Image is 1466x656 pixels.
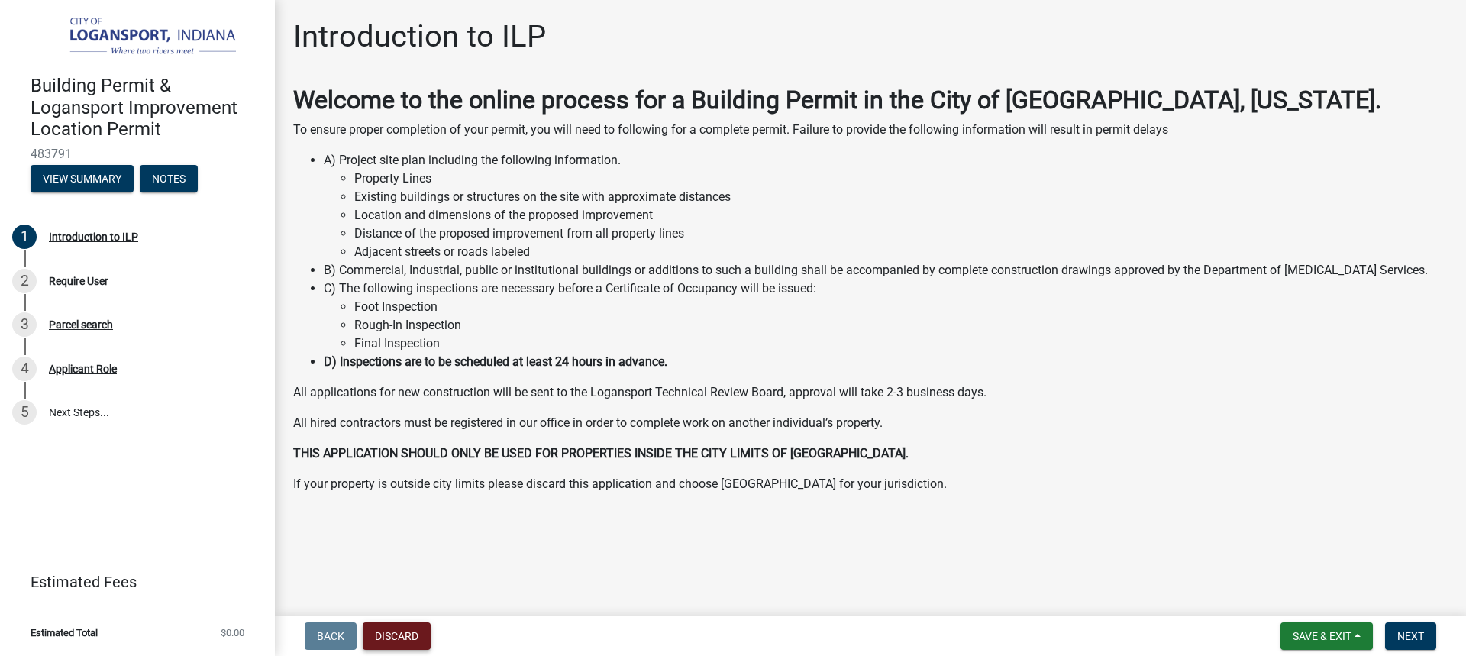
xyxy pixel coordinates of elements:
span: Next [1397,630,1424,642]
button: Save & Exit [1280,622,1373,650]
li: Distance of the proposed improvement from all property lines [354,225,1448,243]
wm-modal-confirm: Summary [31,173,134,186]
strong: THIS APPLICATION SHOULD ONLY BE USED FOR PROPERTIES INSIDE THE CITY LIMITS OF [GEOGRAPHIC_DATA]. [293,446,909,460]
a: Estimated Fees [12,567,250,597]
strong: D) Inspections are to be scheduled at least 24 hours in advance. [324,354,667,369]
div: 1 [12,225,37,249]
li: B) Commercial, Industrial, public or institutional buildings or additions to such a building shal... [324,261,1448,280]
span: Estimated Total [31,628,98,638]
span: Back [317,630,344,642]
button: Back [305,622,357,650]
button: Next [1385,622,1436,650]
p: To ensure proper completion of your permit, you will need to following for a complete permit. Fai... [293,121,1448,139]
div: 5 [12,400,37,425]
p: All hired contractors must be registered in our office in order to complete work on another indiv... [293,414,1448,432]
li: Final Inspection [354,334,1448,353]
h4: Building Permit & Logansport Improvement Location Permit [31,75,263,141]
button: Notes [140,165,198,192]
div: Require User [49,276,108,286]
p: If your property is outside city limits please discard this application and choose [GEOGRAPHIC_DA... [293,475,1448,493]
li: Foot Inspection [354,298,1448,316]
wm-modal-confirm: Notes [140,173,198,186]
button: View Summary [31,165,134,192]
strong: Welcome to the online process for a Building Permit in the City of [GEOGRAPHIC_DATA], [US_STATE]. [293,86,1381,115]
li: Adjacent streets or roads labeled [354,243,1448,261]
span: $0.00 [221,628,244,638]
li: Rough-In Inspection [354,316,1448,334]
button: Discard [363,622,431,650]
h1: Introduction to ILP [293,18,546,55]
p: All applications for new construction will be sent to the Logansport Technical Review Board, appr... [293,383,1448,402]
div: 4 [12,357,37,381]
div: 3 [12,312,37,337]
div: 2 [12,269,37,293]
li: A) Project site plan including the following information. [324,151,1448,261]
li: Location and dimensions of the proposed improvement [354,206,1448,225]
div: Introduction to ILP [49,231,138,242]
div: Parcel search [49,319,113,330]
li: C) The following inspections are necessary before a Certificate of Occupancy will be issued: [324,280,1448,353]
div: Applicant Role [49,364,117,374]
img: City of Logansport, Indiana [31,16,250,59]
li: Existing buildings or structures on the site with approximate distances [354,188,1448,206]
span: Save & Exit [1293,630,1351,642]
span: 483791 [31,147,244,161]
li: Property Lines [354,170,1448,188]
